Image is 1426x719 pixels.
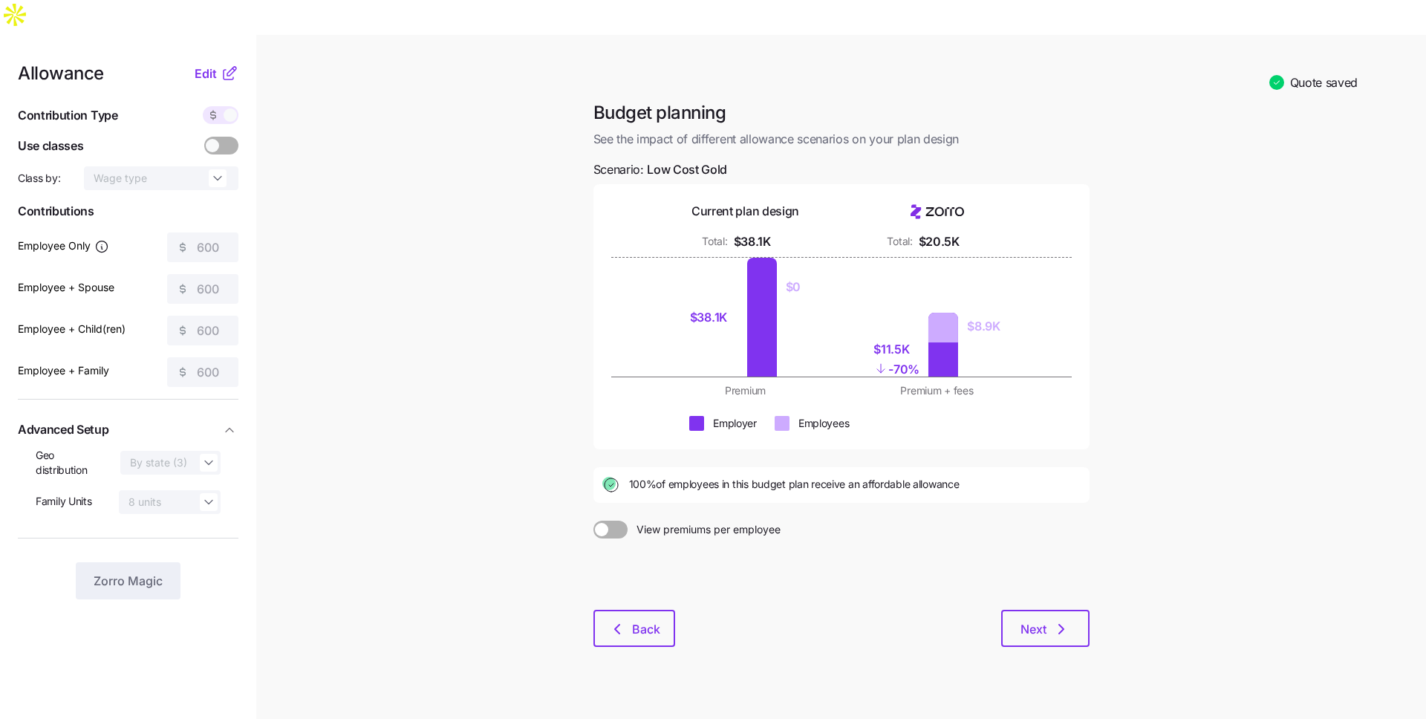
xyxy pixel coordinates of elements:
div: $0 [786,278,801,296]
button: Zorro Magic [76,562,180,599]
span: Geo distribution [36,448,108,478]
button: Next [1001,610,1090,647]
span: Next [1020,620,1046,638]
span: Scenario: [593,160,728,179]
span: Contribution Type [18,106,118,125]
span: Zorro Magic [94,572,163,590]
span: Quote saved [1290,74,1358,92]
div: $38.1K [690,308,738,327]
label: Employee Only [18,238,109,254]
h1: Budget planning [593,101,1090,124]
button: Edit [195,65,221,82]
div: Total: [887,234,912,249]
button: Advanced Setup [18,411,238,448]
span: Contributions [18,202,238,221]
div: Premium [659,383,833,398]
div: Employees [798,416,849,431]
div: $38.1K [734,232,771,251]
span: Advanced Setup [18,420,109,439]
div: $20.5K [919,232,960,251]
span: 100% of employees in this budget plan receive an affordable allowance [629,477,960,492]
div: - 70% [873,359,919,379]
div: Premium + fees [850,383,1024,398]
div: Advanced Setup [18,448,238,526]
button: Back [593,610,675,647]
span: Back [632,620,660,638]
label: Employee + Family [18,362,109,379]
span: Edit [195,65,217,82]
div: Total: [702,234,727,249]
span: See the impact of different allowance scenarios on your plan design [593,130,1090,149]
span: Use classes [18,137,83,155]
span: Low Cost Gold [647,160,727,179]
span: Allowance [18,65,104,82]
span: Family Units [36,494,92,509]
label: Employee + Child(ren) [18,321,126,337]
span: Class by: [18,171,60,186]
span: View premiums per employee [628,521,781,539]
div: $11.5K [873,340,919,359]
div: Current plan design [691,202,799,221]
div: Employer [713,416,757,431]
div: $8.9K [967,317,1000,336]
label: Employee + Spouse [18,279,114,296]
